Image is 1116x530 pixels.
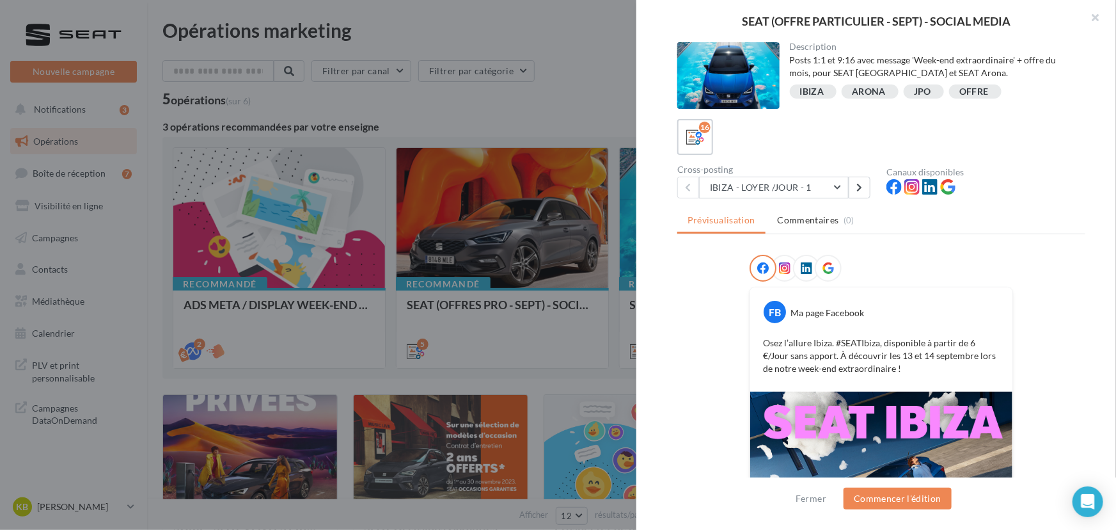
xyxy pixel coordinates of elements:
[677,165,876,174] div: Cross-posting
[844,488,952,510] button: Commencer l'édition
[699,177,849,198] button: IBIZA - LOYER /JOUR - 1
[1073,486,1103,517] div: Open Intercom Messenger
[886,168,1085,177] div: Canaux disponibles
[790,54,1076,79] div: Posts 1:1 et 9:16 avec message 'Week-end extraordinaire' + offre du mois, pour SEAT [GEOGRAPHIC_D...
[699,122,711,133] div: 16
[800,87,824,97] div: IBIZA
[914,87,931,97] div: JPO
[959,87,989,97] div: OFFRE
[790,307,864,319] div: Ma page Facebook
[778,214,839,227] span: Commentaires
[790,491,831,506] button: Fermer
[852,87,886,97] div: ARONA
[764,301,786,323] div: FB
[763,337,1000,375] p: Osez l’allure Ibiza. #SEATIbiza, disponible à partir de 6 €/Jour sans apport. À découvrir les 13 ...
[790,42,1076,51] div: Description
[844,215,854,225] span: (0)
[657,15,1096,27] div: SEAT (OFFRE PARTICULIER - SEPT) - SOCIAL MEDIA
